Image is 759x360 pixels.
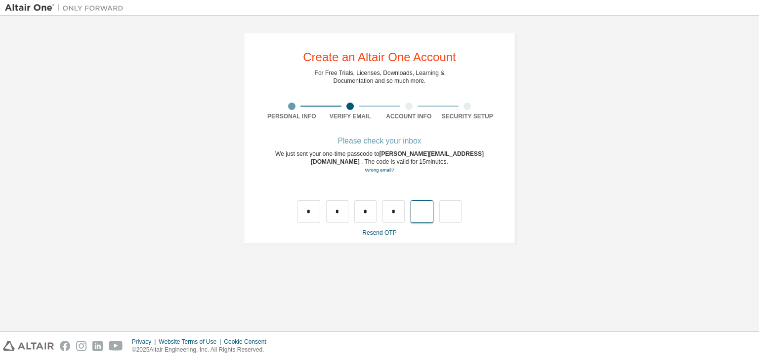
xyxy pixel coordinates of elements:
[321,112,380,120] div: Verify Email
[224,338,272,346] div: Cookie Consent
[60,341,70,351] img: facebook.svg
[262,138,497,144] div: Please check your inbox
[315,69,445,85] div: For Free Trials, Licenses, Downloads, Learning & Documentation and so much more.
[303,51,456,63] div: Create an Altair One Account
[3,341,54,351] img: altair_logo.svg
[438,112,497,120] div: Security Setup
[365,167,394,173] a: Go back to the registration form
[159,338,224,346] div: Website Terms of Use
[362,229,396,236] a: Resend OTP
[5,3,128,13] img: Altair One
[109,341,123,351] img: youtube.svg
[76,341,86,351] img: instagram.svg
[311,150,484,165] span: [PERSON_NAME][EMAIL_ADDRESS][DOMAIN_NAME]
[379,112,438,120] div: Account Info
[262,150,497,174] div: We just sent your one-time passcode to . The code is valid for 15 minutes.
[262,112,321,120] div: Personal Info
[132,346,272,354] p: © 2025 Altair Engineering, Inc. All Rights Reserved.
[132,338,159,346] div: Privacy
[92,341,103,351] img: linkedin.svg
